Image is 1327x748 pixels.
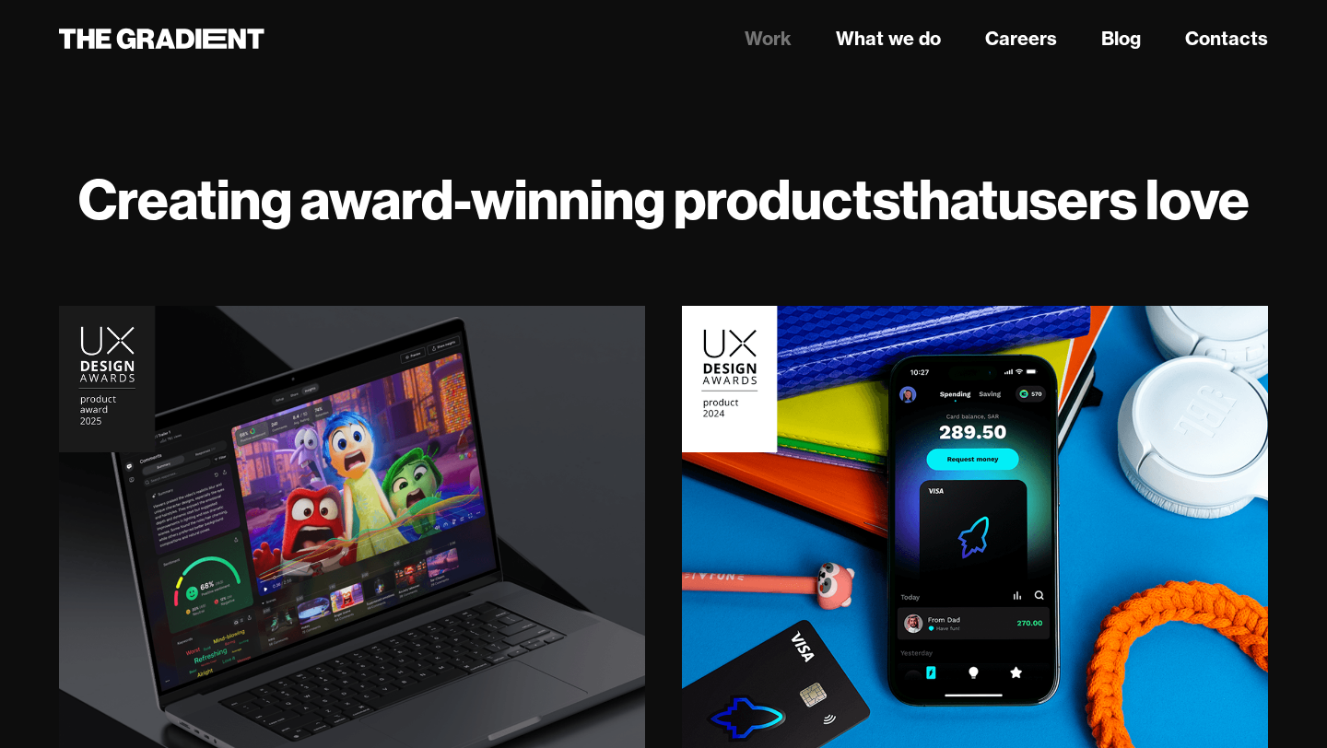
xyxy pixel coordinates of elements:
a: Contacts [1185,25,1268,53]
strong: that [899,164,998,234]
a: What we do [836,25,941,53]
a: Blog [1101,25,1141,53]
a: Work [745,25,792,53]
h1: Creating award-winning products users love [59,166,1268,232]
a: Careers [985,25,1057,53]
